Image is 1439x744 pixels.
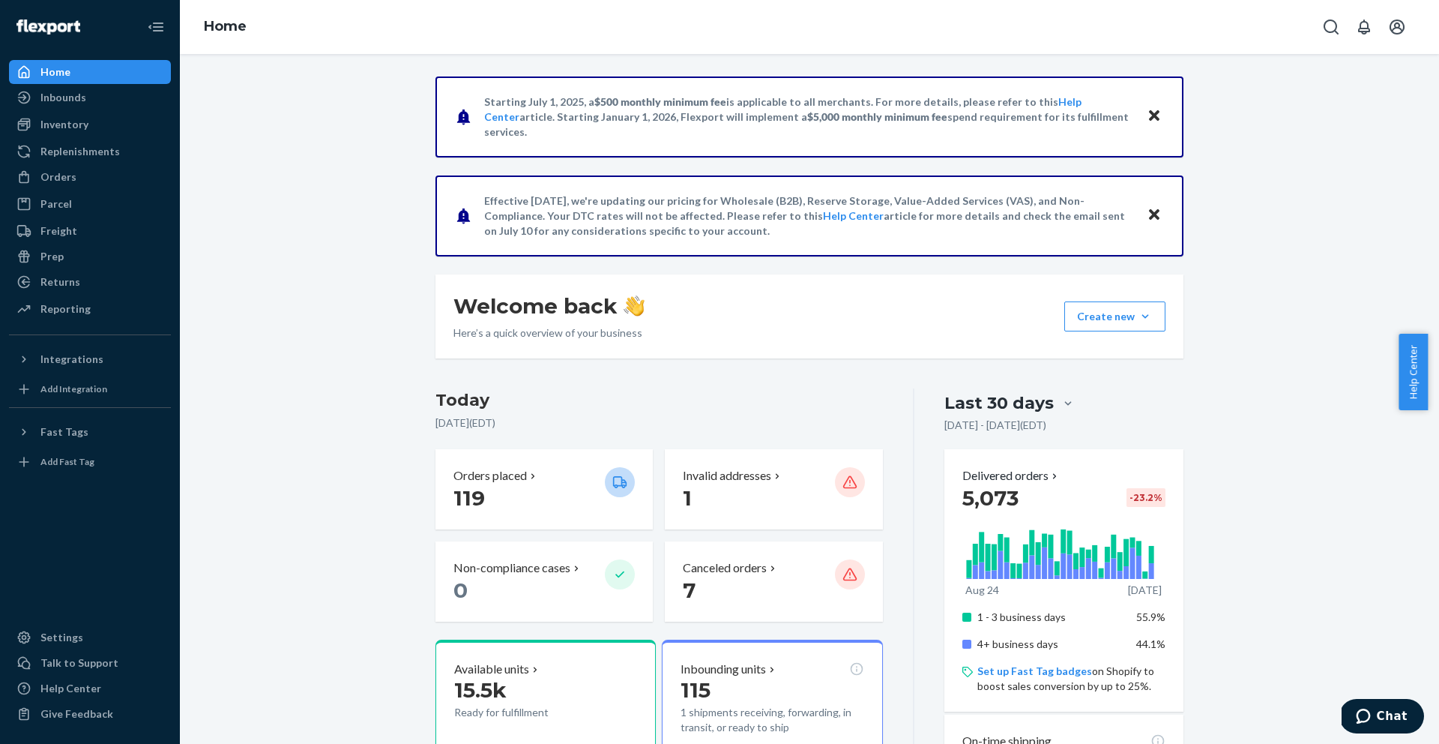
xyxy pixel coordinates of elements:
div: Replenishments [40,144,120,159]
p: Non-compliance cases [453,559,570,577]
p: 1 shipments receiving, forwarding, in transit, or ready to ship [681,705,863,735]
button: Open Search Box [1316,12,1346,42]
a: Help Center [823,209,884,222]
span: 7 [683,577,696,603]
a: Freight [9,219,171,243]
p: Effective [DATE], we're updating our pricing for Wholesale (B2B), Reserve Storage, Value-Added Se... [484,193,1132,238]
div: -23.2 % [1126,488,1165,507]
span: 119 [453,485,485,511]
div: Inbounds [40,90,86,105]
span: 1 [683,485,692,511]
div: Settings [40,630,83,645]
button: Integrations [9,347,171,371]
button: Open notifications [1349,12,1379,42]
span: $5,000 monthly minimum fee [807,110,947,123]
button: Give Feedback [9,702,171,726]
p: 4+ business days [977,637,1125,652]
div: Talk to Support [40,655,118,670]
div: Give Feedback [40,706,113,721]
p: Aug 24 [965,583,999,598]
a: Inventory [9,112,171,136]
div: Inventory [40,117,88,132]
p: [DATE] - [DATE] ( EDT ) [944,418,1046,433]
p: 1 - 3 business days [977,610,1125,625]
a: Add Integration [9,377,171,401]
div: Last 30 days [944,391,1054,415]
a: Home [204,18,247,34]
a: Prep [9,244,171,268]
div: Orders [40,169,76,184]
div: Integrations [40,352,103,367]
a: Add Fast Tag [9,450,171,474]
p: Orders placed [453,467,527,484]
iframe: Opens a widget where you can chat to one of our agents [1342,699,1424,736]
h3: Today [435,388,883,412]
p: [DATE] [1128,583,1162,598]
a: Help Center [9,676,171,700]
div: Freight [40,223,77,238]
div: Reporting [40,301,91,316]
button: Invalid addresses 1 [665,449,882,529]
button: Close [1144,205,1164,226]
span: 5,073 [962,485,1019,511]
button: Close [1144,106,1164,127]
a: Home [9,60,171,84]
a: Orders [9,165,171,189]
p: Canceled orders [683,559,767,577]
button: Orders placed 119 [435,449,653,529]
button: Help Center [1399,334,1428,410]
div: Add Fast Tag [40,455,94,468]
span: 15.5k [454,677,507,703]
button: Fast Tags [9,420,171,444]
a: Replenishments [9,139,171,163]
p: Inbounding units [681,661,766,678]
div: Returns [40,274,80,289]
button: Close Navigation [141,12,171,42]
div: Fast Tags [40,424,88,439]
p: Ready for fulfillment [454,705,593,720]
p: Available units [454,661,529,678]
button: Delivered orders [962,467,1061,484]
button: Talk to Support [9,651,171,675]
div: Home [40,64,70,79]
ol: breadcrumbs [192,5,259,49]
p: [DATE] ( EDT ) [435,415,883,430]
div: Parcel [40,196,72,211]
span: $500 monthly minimum fee [594,95,726,108]
a: Parcel [9,192,171,216]
span: 44.1% [1136,637,1165,650]
button: Non-compliance cases 0 [435,541,653,622]
div: Add Integration [40,382,107,395]
p: Here’s a quick overview of your business [453,325,645,340]
h1: Welcome back [453,292,645,319]
a: Reporting [9,297,171,321]
span: 115 [681,677,711,703]
div: Help Center [40,681,101,696]
span: 0 [453,577,468,603]
img: hand-wave emoji [624,295,645,316]
span: 55.9% [1136,610,1165,623]
p: on Shopify to boost sales conversion by up to 25%. [977,664,1165,694]
div: Prep [40,249,64,264]
a: Settings [9,625,171,649]
img: Flexport logo [16,19,80,34]
a: Set up Fast Tag badges [977,664,1092,677]
a: Returns [9,270,171,294]
a: Inbounds [9,85,171,109]
p: Starting July 1, 2025, a is applicable to all merchants. For more details, please refer to this a... [484,94,1132,139]
p: Invalid addresses [683,467,771,484]
button: Create new [1064,301,1165,331]
button: Open account menu [1382,12,1412,42]
button: Canceled orders 7 [665,541,882,622]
